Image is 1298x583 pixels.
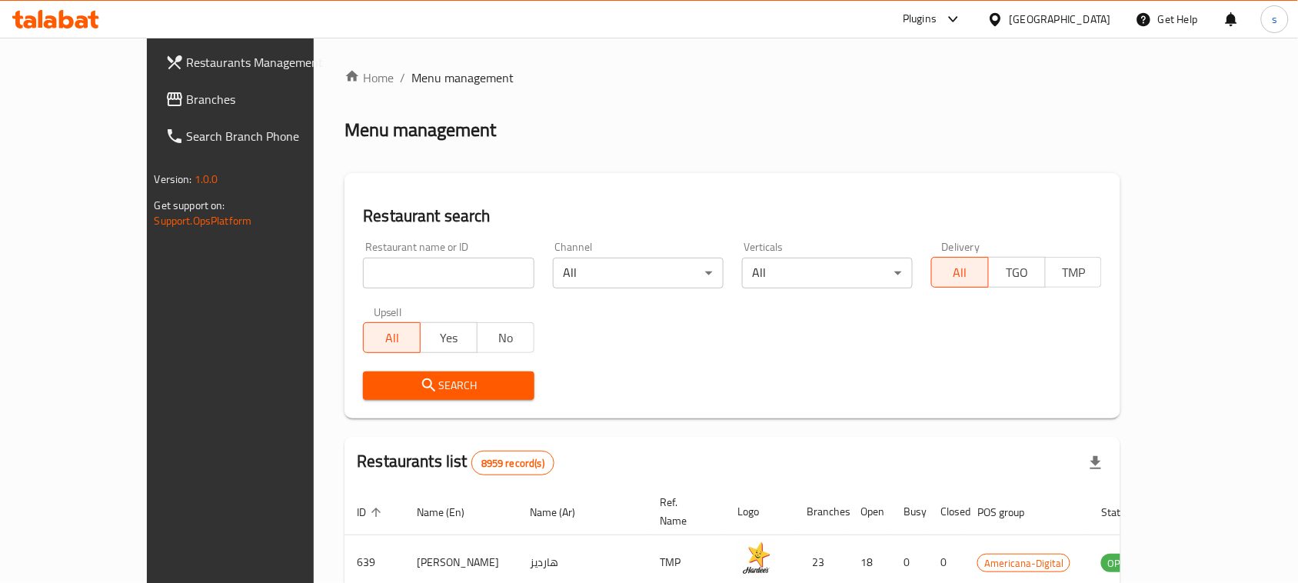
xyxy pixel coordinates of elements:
[417,503,484,521] span: Name (En)
[357,450,554,475] h2: Restaurants list
[1077,445,1114,481] div: Export file
[374,307,402,318] label: Upsell
[477,322,534,353] button: No
[363,371,534,400] button: Search
[471,451,554,475] div: Total records count
[155,195,225,215] span: Get support on:
[660,493,707,530] span: Ref. Name
[725,488,794,535] th: Logo
[553,258,724,288] div: All
[187,127,351,145] span: Search Branch Phone
[357,503,386,521] span: ID
[794,488,848,535] th: Branches
[1272,11,1277,28] span: s
[977,503,1044,521] span: POS group
[891,488,928,535] th: Busy
[153,118,364,155] a: Search Branch Phone
[344,68,394,87] a: Home
[420,322,478,353] button: Yes
[187,53,351,72] span: Restaurants Management
[411,68,514,87] span: Menu management
[153,44,364,81] a: Restaurants Management
[375,376,521,395] span: Search
[195,169,218,189] span: 1.0.0
[1101,503,1151,521] span: Status
[344,68,1120,87] nav: breadcrumb
[1052,262,1097,284] span: TMP
[344,118,496,142] h2: Menu management
[988,257,1046,288] button: TGO
[427,327,471,349] span: Yes
[187,90,351,108] span: Branches
[995,262,1040,284] span: TGO
[400,68,405,87] li: /
[978,555,1070,572] span: Americana-Digital
[484,327,528,349] span: No
[928,488,965,535] th: Closed
[737,540,776,578] img: Hardee's
[370,327,414,349] span: All
[942,242,980,252] label: Delivery
[1045,257,1103,288] button: TMP
[363,322,421,353] button: All
[1101,555,1139,572] span: OPEN
[931,257,989,288] button: All
[903,10,937,28] div: Plugins
[1010,11,1111,28] div: [GEOGRAPHIC_DATA]
[363,258,534,288] input: Search for restaurant name or ID..
[153,81,364,118] a: Branches
[155,211,252,231] a: Support.OpsPlatform
[742,258,913,288] div: All
[530,503,595,521] span: Name (Ar)
[938,262,983,284] span: All
[472,456,554,471] span: 8959 record(s)
[155,169,192,189] span: Version:
[848,488,891,535] th: Open
[1101,554,1139,572] div: OPEN
[363,205,1102,228] h2: Restaurant search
